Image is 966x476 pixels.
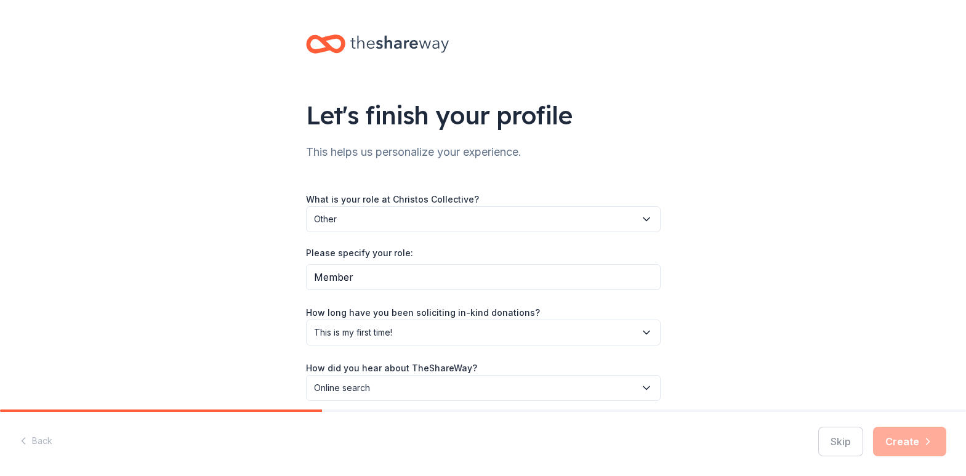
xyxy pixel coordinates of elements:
button: This is my first time! [306,320,661,345]
label: What is your role at Christos Collective? [306,193,479,206]
button: Online search [306,375,661,401]
div: Let's finish your profile [306,98,661,132]
label: How did you hear about TheShareWay? [306,362,477,374]
span: This is my first time! [314,325,635,340]
div: This helps us personalize your experience. [306,142,661,162]
button: Other [306,206,661,232]
span: Other [314,212,635,227]
label: Please specify your role: [306,247,413,259]
label: How long have you been soliciting in-kind donations? [306,307,540,319]
span: Online search [314,381,635,395]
